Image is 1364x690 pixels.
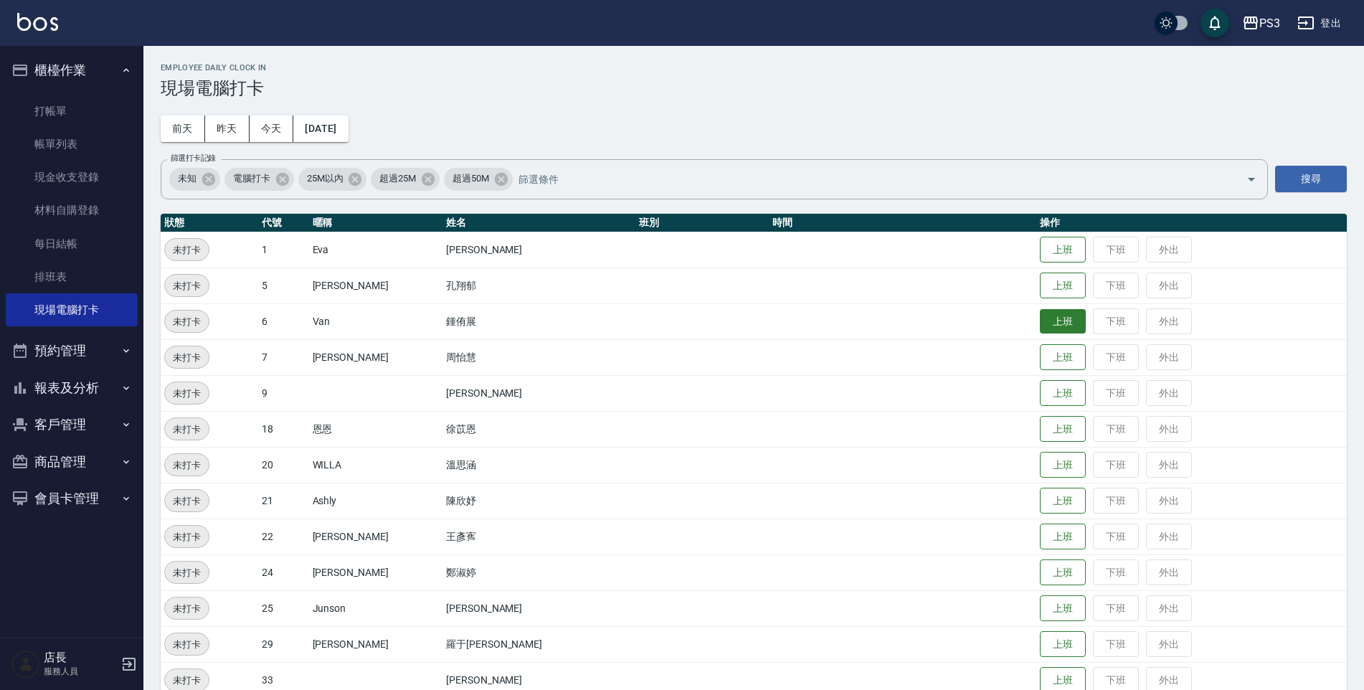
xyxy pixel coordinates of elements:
[165,637,209,652] span: 未打卡
[769,214,1036,232] th: 時間
[442,447,635,483] td: 溫思涵
[165,386,209,401] span: 未打卡
[309,268,442,303] td: [PERSON_NAME]
[44,651,117,665] h5: 店長
[1040,631,1086,658] button: 上班
[442,339,635,375] td: 周怡慧
[6,443,138,481] button: 商品管理
[1040,273,1086,299] button: 上班
[258,483,309,519] td: 21
[442,483,635,519] td: 陳欣妤
[17,13,58,31] img: Logo
[1040,380,1086,407] button: 上班
[258,554,309,590] td: 24
[309,554,442,590] td: [PERSON_NAME]
[309,214,442,232] th: 暱稱
[1040,416,1086,443] button: 上班
[371,171,425,186] span: 超過25M
[161,63,1347,72] h2: Employee Daily Clock In
[1040,595,1086,622] button: 上班
[165,422,209,437] span: 未打卡
[6,260,138,293] a: 排班表
[1040,237,1086,263] button: 上班
[6,369,138,407] button: 報表及分析
[6,161,138,194] a: 現金收支登錄
[205,115,250,142] button: 昨天
[250,115,294,142] button: 今天
[444,168,513,191] div: 超過50M
[165,565,209,580] span: 未打卡
[165,493,209,509] span: 未打卡
[258,519,309,554] td: 22
[1040,309,1086,334] button: 上班
[442,519,635,554] td: 王彥寯
[258,214,309,232] th: 代號
[298,171,352,186] span: 25M以內
[1292,10,1347,37] button: 登出
[1275,166,1347,192] button: 搜尋
[165,458,209,473] span: 未打卡
[442,590,635,626] td: [PERSON_NAME]
[515,166,1221,192] input: 篩選條件
[309,626,442,662] td: [PERSON_NAME]
[165,601,209,616] span: 未打卡
[309,590,442,626] td: Junson
[6,480,138,517] button: 會員卡管理
[224,168,294,191] div: 電腦打卡
[258,626,309,662] td: 29
[1036,214,1347,232] th: 操作
[169,168,220,191] div: 未知
[258,447,309,483] td: 20
[6,95,138,128] a: 打帳單
[444,171,498,186] span: 超過50M
[442,214,635,232] th: 姓名
[165,529,209,544] span: 未打卡
[6,227,138,260] a: 每日結帳
[1040,524,1086,550] button: 上班
[309,447,442,483] td: WILLA
[258,590,309,626] td: 25
[6,332,138,369] button: 預約管理
[309,232,442,268] td: Eva
[442,268,635,303] td: 孔翔郁
[161,78,1347,98] h3: 現場電腦打卡
[1040,452,1086,478] button: 上班
[309,339,442,375] td: [PERSON_NAME]
[293,115,348,142] button: [DATE]
[11,650,40,679] img: Person
[258,268,309,303] td: 5
[442,232,635,268] td: [PERSON_NAME]
[1236,9,1286,38] button: PS3
[635,214,769,232] th: 班別
[258,339,309,375] td: 7
[442,626,635,662] td: 羅于[PERSON_NAME]
[6,406,138,443] button: 客戶管理
[1040,344,1086,371] button: 上班
[165,673,209,688] span: 未打卡
[442,411,635,447] td: 徐苡恩
[1040,488,1086,514] button: 上班
[171,153,216,164] label: 篩選打卡記錄
[442,554,635,590] td: 鄭淑婷
[44,665,117,678] p: 服務人員
[258,303,309,339] td: 6
[371,168,440,191] div: 超過25M
[1240,168,1263,191] button: Open
[298,168,367,191] div: 25M以內
[309,483,442,519] td: Ashly
[6,194,138,227] a: 材料自購登錄
[309,519,442,554] td: [PERSON_NAME]
[309,411,442,447] td: 恩恩
[442,303,635,339] td: 鍾侑展
[224,171,279,186] span: 電腦打卡
[258,232,309,268] td: 1
[165,278,209,293] span: 未打卡
[6,128,138,161] a: 帳單列表
[165,314,209,329] span: 未打卡
[258,411,309,447] td: 18
[1259,14,1280,32] div: PS3
[258,375,309,411] td: 9
[165,242,209,257] span: 未打卡
[161,115,205,142] button: 前天
[309,303,442,339] td: Van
